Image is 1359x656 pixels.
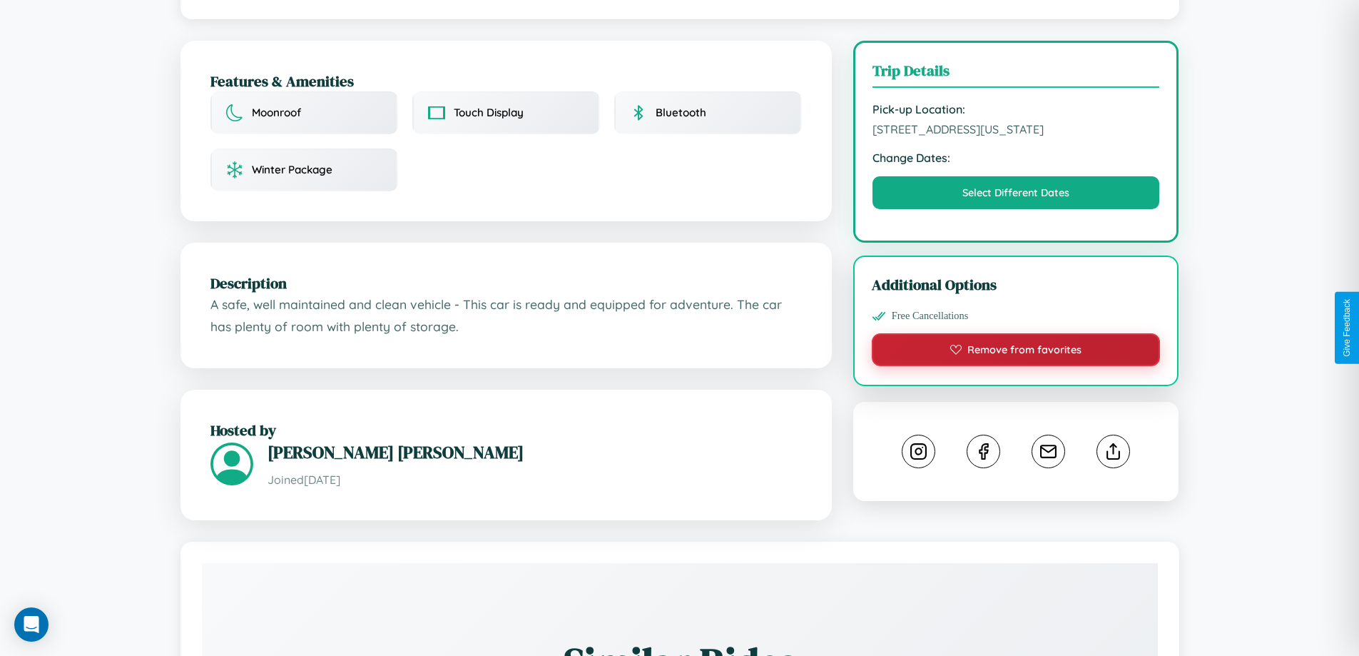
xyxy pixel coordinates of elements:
[454,106,524,119] span: Touch Display
[210,273,802,293] h2: Description
[252,163,332,176] span: Winter Package
[268,440,802,464] h3: [PERSON_NAME] [PERSON_NAME]
[872,333,1161,366] button: Remove from favorites
[210,71,802,91] h2: Features & Amenities
[872,102,1160,116] strong: Pick-up Location:
[872,151,1160,165] strong: Change Dates:
[872,274,1161,295] h3: Additional Options
[892,310,969,322] span: Free Cancellations
[872,60,1160,88] h3: Trip Details
[656,106,706,119] span: Bluetooth
[14,607,49,642] div: Open Intercom Messenger
[872,176,1160,209] button: Select Different Dates
[268,470,802,490] p: Joined [DATE]
[1342,299,1352,357] div: Give Feedback
[252,106,301,119] span: Moonroof
[210,293,802,338] p: A safe, well maintained and clean vehicle - This car is ready and equipped for adventure. The car...
[872,122,1160,136] span: [STREET_ADDRESS][US_STATE]
[210,420,802,440] h2: Hosted by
